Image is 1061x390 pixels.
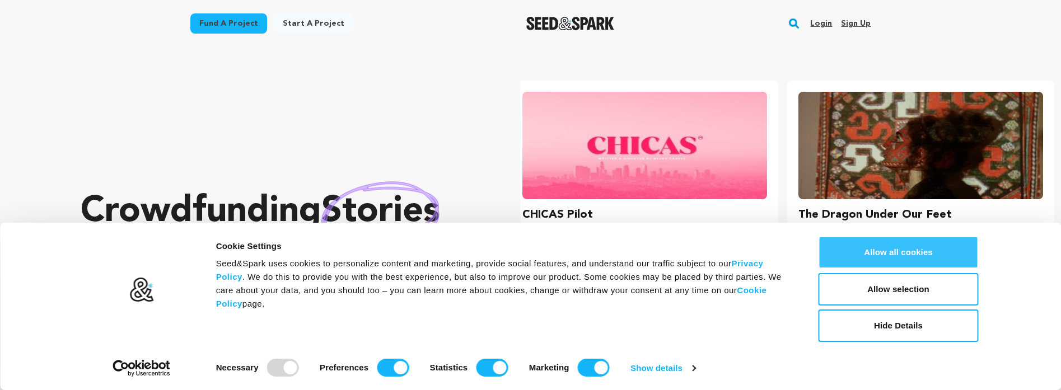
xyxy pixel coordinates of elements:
a: Fund a project [190,13,267,34]
button: Allow all cookies [819,236,979,269]
img: CHICAS Pilot image [522,92,767,199]
a: Show details [630,360,695,377]
a: Sign up [841,15,871,32]
a: Start a project [274,13,353,34]
div: Seed&Spark uses cookies to personalize content and marketing, provide social features, and unders... [216,257,793,311]
button: Allow selection [819,273,979,306]
strong: Necessary [216,363,259,372]
strong: Statistics [430,363,468,372]
img: Seed&Spark Logo Dark Mode [526,17,614,30]
strong: Marketing [529,363,569,372]
button: Hide Details [819,309,979,342]
a: Login [810,15,832,32]
img: The Dragon Under Our Feet image [798,92,1043,199]
p: Crowdfunding that . [81,190,475,279]
a: Usercentrics Cookiebot - opens in a new window [92,360,190,377]
a: Seed&Spark Homepage [526,17,614,30]
h3: CHICAS Pilot [522,206,593,224]
h3: The Dragon Under Our Feet [798,206,952,224]
div: Cookie Settings [216,239,793,253]
img: logo [129,277,154,303]
strong: Preferences [320,363,368,372]
img: hand sketched image [321,181,440,242]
